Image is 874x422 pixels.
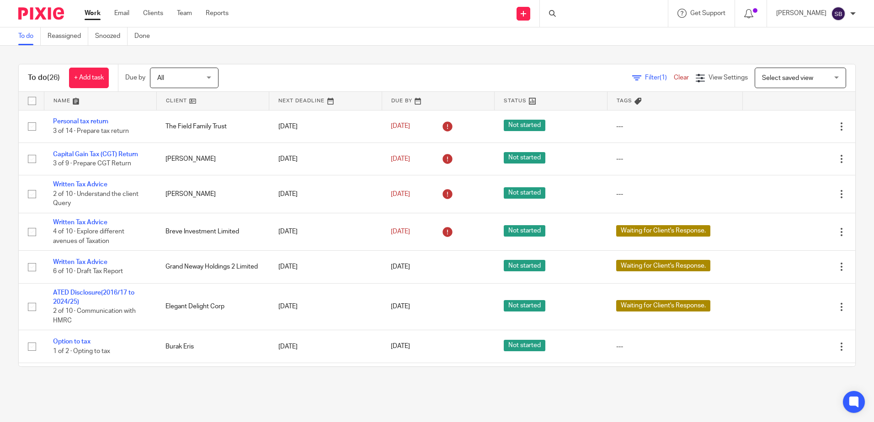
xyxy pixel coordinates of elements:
[18,7,64,20] img: Pixie
[504,300,545,311] span: Not started
[53,269,123,275] span: 6 of 10 · Draft Tax Report
[157,75,164,81] span: All
[177,9,192,18] a: Team
[709,74,748,81] span: View Settings
[616,260,710,271] span: Waiting for Client's Response.
[616,225,710,237] span: Waiting for Client's Response.
[53,160,131,167] span: 3 of 9 · Prepare CGT Return
[776,9,826,18] p: [PERSON_NAME]
[69,68,109,88] a: + Add task
[53,259,107,265] a: Written Tax Advice
[53,181,107,188] a: Written Tax Advice
[53,118,108,125] a: Personal tax return
[156,110,269,142] td: The Field Family Trust
[95,27,128,45] a: Snoozed
[156,330,269,363] td: Burak Eris
[53,191,139,207] span: 2 of 10 · Understand the client Query
[125,73,145,82] p: Due by
[53,308,136,324] span: 2 of 10 · Communication with HMRC
[269,251,382,283] td: [DATE]
[504,260,545,271] span: Not started
[156,175,269,213] td: [PERSON_NAME]
[269,142,382,175] td: [DATE]
[134,27,157,45] a: Done
[269,330,382,363] td: [DATE]
[53,338,91,345] a: Option to tax
[48,27,88,45] a: Reassigned
[674,74,689,81] a: Clear
[53,290,134,305] a: ATED Disclosure(2016/17 to 2024/25)
[831,6,846,21] img: svg%3E
[504,120,545,131] span: Not started
[504,340,545,351] span: Not started
[269,213,382,250] td: [DATE]
[269,283,382,330] td: [DATE]
[156,251,269,283] td: Grand Neway Holdings 2 Limited
[391,264,410,270] span: [DATE]
[391,156,410,162] span: [DATE]
[617,98,632,103] span: Tags
[85,9,101,18] a: Work
[645,74,674,81] span: Filter
[391,191,410,197] span: [DATE]
[47,74,60,81] span: (26)
[53,219,107,226] a: Written Tax Advice
[616,154,733,164] div: ---
[18,27,41,45] a: To do
[616,342,733,351] div: ---
[269,175,382,213] td: [DATE]
[156,363,269,395] td: [PERSON_NAME]
[504,187,545,199] span: Not started
[616,190,733,199] div: ---
[391,343,410,350] span: [DATE]
[391,228,410,235] span: [DATE]
[762,75,813,81] span: Select saved view
[616,300,710,311] span: Waiting for Client's Response.
[53,128,129,134] span: 3 of 14 · Prepare tax return
[114,9,129,18] a: Email
[391,304,410,310] span: [DATE]
[690,10,725,16] span: Get Support
[156,213,269,250] td: Breve Investment Limited
[269,110,382,142] td: [DATE]
[206,9,229,18] a: Reports
[504,225,545,237] span: Not started
[391,123,410,130] span: [DATE]
[143,9,163,18] a: Clients
[269,363,382,395] td: [DATE]
[660,74,667,81] span: (1)
[53,228,124,244] span: 4 of 10 · Explore different avenues of Taxation
[504,152,545,164] span: Not started
[28,73,60,83] h1: To do
[53,348,110,354] span: 1 of 2 · Opting to tax
[156,283,269,330] td: Elegant Delight Corp
[53,151,138,158] a: Capital Gain Tax (CGT) Return
[156,142,269,175] td: [PERSON_NAME]
[616,122,733,131] div: ---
